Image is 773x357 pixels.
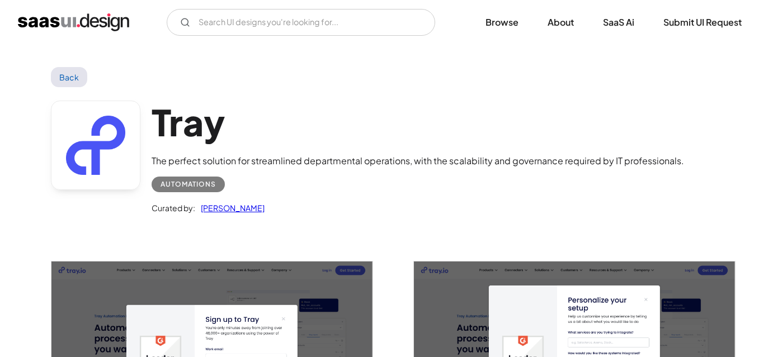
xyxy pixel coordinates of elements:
a: About [534,10,587,35]
div: Curated by: [152,201,195,215]
a: Submit UI Request [650,10,755,35]
a: [PERSON_NAME] [195,201,265,215]
h1: Tray [152,101,684,144]
form: Email Form [167,9,435,36]
a: home [18,13,129,31]
a: Browse [472,10,532,35]
div: The perfect solution for streamlined departmental operations, with the scalability and governance... [152,154,684,168]
input: Search UI designs you're looking for... [167,9,435,36]
div: Automations [161,178,216,191]
a: Back [51,67,87,87]
a: SaaS Ai [590,10,648,35]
